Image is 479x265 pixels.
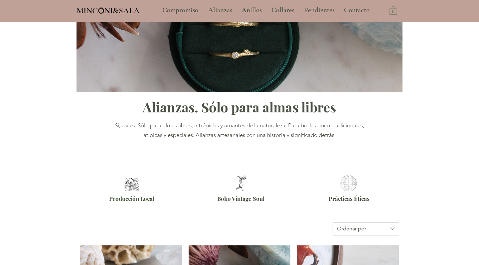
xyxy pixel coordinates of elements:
[123,178,140,191] img: Alianzas artesanales Barcelona
[109,195,154,202] span: Producción Local
[157,2,203,19] a: Compromiso
[341,2,373,19] p: Contacto
[203,2,237,19] a: Alianzas
[266,2,299,19] a: Collares
[329,195,370,202] span: Prácticas Éticas
[77,6,140,16] span: MINCONI&SALA
[77,4,140,15] a: MINCONI&SALA
[299,2,339,19] a: Pendientes
[268,2,298,19] p: Collares
[337,225,366,232] div: Ordenar por
[205,2,236,19] p: Alianzas
[143,98,336,116] span: Alianzas. Sólo para almas libres
[115,122,364,138] span: Sí, así es. Sólo para almas libres, intrépidas y amantes de la naturaleza. Para bodas poco tradic...
[237,2,266,19] a: Anillos
[217,195,264,202] span: Boho Vintage Soul
[98,7,104,14] img: Minconi Sala
[338,176,359,191] img: Alianzas éticas
[390,6,397,15] a: Carrito con 0 ítems
[339,2,375,19] a: Contacto
[231,176,251,191] img: Alianzas Boho Barcelona
[392,10,395,14] text: 0
[144,2,388,19] nav: Sitio
[159,2,202,19] p: Compromiso
[301,2,338,19] p: Pendientes
[238,2,265,19] p: Anillos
